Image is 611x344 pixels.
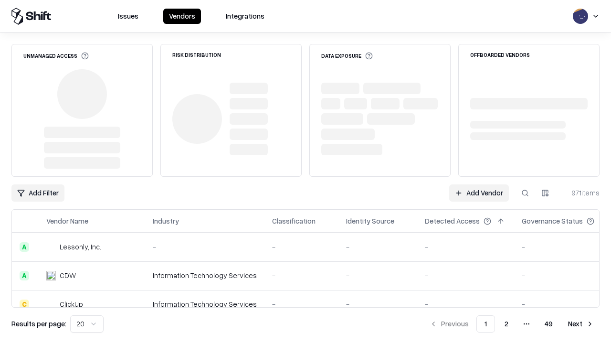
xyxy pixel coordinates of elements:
[20,271,29,280] div: A
[23,52,89,60] div: Unmanaged Access
[46,216,88,226] div: Vendor Name
[522,242,610,252] div: -
[321,52,373,60] div: Data Exposure
[272,216,316,226] div: Classification
[346,216,394,226] div: Identity Source
[163,9,201,24] button: Vendors
[60,270,76,280] div: CDW
[476,315,495,333] button: 1
[60,299,83,309] div: ClickUp
[46,242,56,252] img: Lessonly, Inc.
[424,315,600,333] nav: pagination
[346,242,410,252] div: -
[60,242,101,252] div: Lessonly, Inc.
[11,319,66,329] p: Results per page:
[470,52,530,57] div: Offboarded Vendors
[153,216,179,226] div: Industry
[172,52,221,57] div: Risk Distribution
[272,242,331,252] div: -
[425,299,506,309] div: -
[272,299,331,309] div: -
[425,270,506,280] div: -
[272,270,331,280] div: -
[46,300,56,309] img: ClickUp
[425,242,506,252] div: -
[449,184,509,202] a: Add Vendor
[522,270,610,280] div: -
[425,216,480,226] div: Detected Access
[153,270,257,280] div: Information Technology Services
[537,315,560,333] button: 49
[522,299,610,309] div: -
[153,242,257,252] div: -
[346,270,410,280] div: -
[562,315,600,333] button: Next
[561,188,600,198] div: 971 items
[346,299,410,309] div: -
[497,315,516,333] button: 2
[20,242,29,252] div: A
[46,271,56,280] img: CDW
[11,184,64,202] button: Add Filter
[20,300,29,309] div: C
[522,216,583,226] div: Governance Status
[153,299,257,309] div: Information Technology Services
[112,9,144,24] button: Issues
[220,9,270,24] button: Integrations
